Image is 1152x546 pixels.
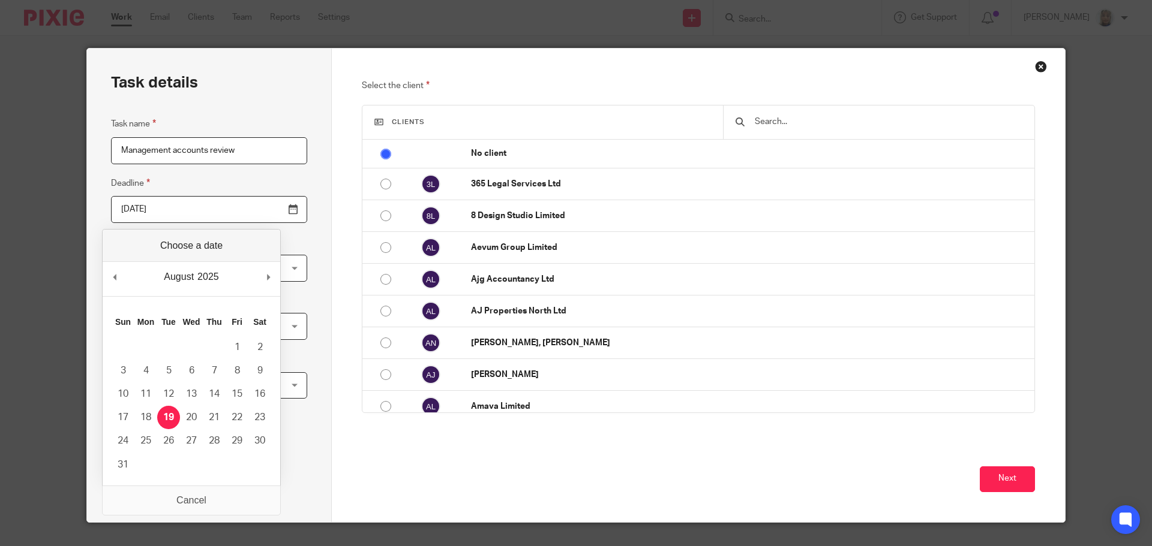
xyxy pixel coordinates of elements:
button: 25 [134,429,157,453]
p: Client [145,485,167,497]
h2: Task details [111,73,198,93]
button: 8 [226,359,248,382]
input: Search... [754,115,1022,128]
button: 2 [248,336,271,359]
button: Previous Month [109,268,121,286]
button: 15 [226,382,248,406]
img: svg%3E [421,238,440,257]
img: svg%3E [421,174,440,194]
p: [PERSON_NAME] [471,369,1028,381]
p: Template [187,485,221,497]
button: 26 [157,429,180,453]
img: svg%3E [421,301,440,321]
div: August [162,268,196,286]
button: 1 [226,336,248,359]
button: 20 [180,406,203,429]
input: Task name [111,137,307,164]
p: No client [471,147,1028,159]
p: Aevum Group Limited [471,242,1028,254]
abbr: Thursday [206,317,221,327]
button: 13 [180,382,203,406]
abbr: Saturday [253,317,266,327]
p: 8 Design Studio Limited [471,210,1028,222]
button: 18 [134,406,157,429]
button: 23 [248,406,271,429]
img: svg%3E [421,365,440,384]
button: 17 [112,406,134,429]
button: 31 [112,453,134,476]
button: 22 [226,406,248,429]
abbr: Tuesday [161,317,176,327]
abbr: Wednesday [182,317,200,327]
abbr: Sunday [115,317,131,327]
input: Use the arrow keys to pick a date [111,196,307,223]
p: Amava Limited [471,400,1028,412]
button: 14 [203,382,226,406]
p: Subtasks [239,485,274,497]
p: 365 Legal Services Ltd [471,178,1028,190]
div: 2025 [196,268,221,286]
button: 11 [134,382,157,406]
button: 21 [203,406,226,429]
button: 3 [112,359,134,382]
img: svg%3E [421,333,440,352]
button: 4 [134,359,157,382]
button: 29 [226,429,248,453]
label: Deadline [111,176,150,190]
button: 6 [180,359,203,382]
p: AJ Properties North Ltd [471,305,1028,317]
p: Ajg Accountancy Ltd [471,273,1028,285]
button: 10 [112,382,134,406]
p: [PERSON_NAME], [PERSON_NAME] [471,337,1028,349]
button: 19 [157,406,180,429]
button: 24 [112,429,134,453]
button: 27 [180,429,203,453]
button: 12 [157,382,180,406]
abbr: Friday [232,317,242,327]
p: Select the client [362,79,1036,93]
label: Task name [111,117,156,131]
button: 16 [248,382,271,406]
button: 28 [203,429,226,453]
img: svg%3E [421,397,440,416]
button: 7 [203,359,226,382]
div: Close this dialog window [1035,61,1047,73]
button: 30 [248,429,271,453]
abbr: Monday [137,317,154,327]
button: 9 [248,359,271,382]
button: Next [980,466,1035,492]
button: Next Month [262,268,274,286]
button: 5 [157,359,180,382]
span: Clients [392,119,425,125]
img: svg%3E [421,270,440,289]
img: svg%3E [421,206,440,225]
